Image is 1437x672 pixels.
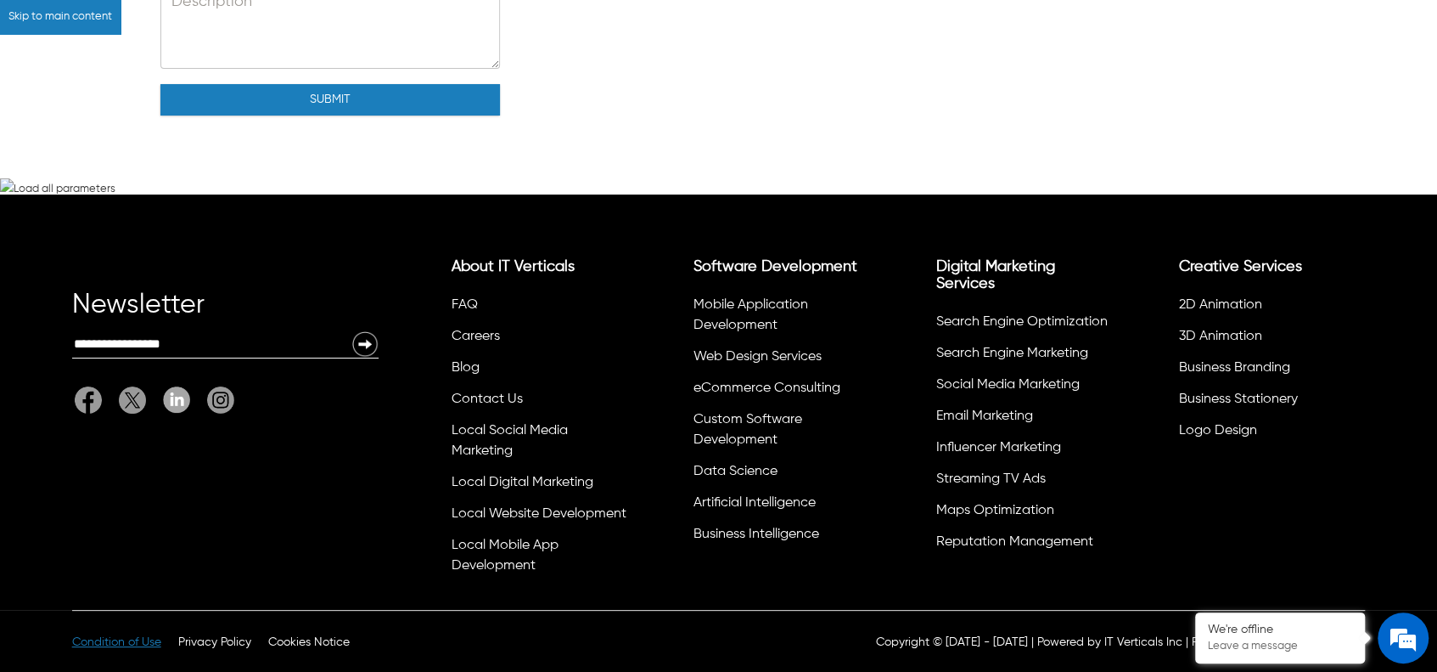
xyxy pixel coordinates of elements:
li: Data Science [691,459,872,490]
a: Web Design Services [693,350,822,364]
img: Twitter [119,387,146,414]
a: Business Intelligence [693,528,819,541]
a: Social Media Marketing [936,378,1080,392]
img: Facebook [75,387,102,414]
a: Logo Design [1179,424,1257,438]
a: Local Social Media Marketing [451,424,567,458]
a: About IT Verticals [451,259,574,274]
a: Influencer Marketing [936,441,1061,455]
a: Blog [451,361,479,375]
textarea: Type your message and click 'Submit' [8,464,323,523]
li: Mobile Application Development [691,292,872,344]
img: Newsletter Submit [351,330,379,358]
li: Reputation Management [934,529,1114,561]
a: Data Science [693,465,777,478]
li: eCommerce Consulting [691,376,872,407]
li: 2D Animation [1176,292,1357,324]
li: Maps Optimization [934,498,1114,529]
a: Search Engine Optimization [936,315,1108,329]
li: Local Website Development [448,501,629,533]
li: Blog [448,355,629,387]
em: Driven by SalesIQ [133,445,216,457]
li: Contact Us [448,387,629,418]
span: We are offline. Please leave us a message. [36,214,296,386]
a: Creative Services [1179,259,1302,274]
a: 3D Animation [1179,330,1262,343]
a: Business Stationery [1179,392,1298,406]
a: Privacy Policy [178,636,251,648]
li: Business Stationery [1176,387,1357,418]
a: Mobile Application Development [693,298,808,332]
a: Twitter [110,387,154,414]
a: Careers [451,330,499,343]
img: It Verticals Instagram [207,387,234,414]
span: Load all parameters [14,184,115,195]
li: Logo Design [1176,418,1357,449]
li: Custom Software Development [691,407,872,459]
a: Business Branding [1179,361,1290,375]
li: Search Engine Marketing [934,341,1114,372]
a: Reputation Management [936,535,1093,549]
div: Minimize live chat window [278,8,319,49]
a: Custom Software Development [693,413,802,447]
li: Business Branding [1176,355,1357,387]
a: Facebook [75,387,110,414]
img: logo_Zg8I0qSkbAqR2WFHt3p6CTuqpyXMFPubPcD2OT02zFN43Cy9FUNNG3NEPhM_Q1qe_.png [29,102,71,111]
a: Email Marketing [936,409,1033,423]
li: FAQ [448,292,629,324]
li: Business Intelligence [691,522,872,553]
div: Powered by [1191,634,1335,651]
button: Submit [160,84,500,116]
li: Careers [448,324,629,355]
a: Local Mobile App Development [451,539,558,573]
img: Linkedin [163,387,190,413]
a: eCommerce Consulting [693,381,840,395]
li: Web Design Services [691,344,872,376]
li: Local Mobile App Development [448,533,629,584]
div: | [1185,634,1187,651]
li: Local Digital Marketing [448,470,629,501]
li: Streaming TV Ads [934,466,1114,498]
li: Artificial Intelligence [691,490,872,522]
p: Leave a message [1208,640,1352,653]
a: FAQ [451,298,477,312]
li: 3D Animation [1176,324,1357,355]
a: Software Development [693,259,857,274]
a: Contact Us [451,392,522,406]
p: Copyright © [DATE] - [DATE] | Powered by IT Verticals Inc [875,634,1182,651]
a: Cookies Notice [268,636,350,648]
a: Search Engine Marketing [936,347,1088,360]
a: Streaming TV Ads [936,472,1046,486]
div: We're offline [1208,623,1352,637]
a: 2D Animation [1179,298,1262,312]
a: Linkedin [154,387,199,414]
a: Artificial Intelligence [693,496,816,510]
a: Maps Optimization [936,504,1054,517]
li: Search Engine Optimization [934,309,1114,341]
img: salesiqlogo_leal7QplfZFryJ6FIlVepeu7OftD7mt8q6exU6-34PB8prfIgodN67KcxXM9Y7JQ_.png [117,446,129,456]
em: Submit [249,523,308,546]
a: It Verticals Instagram [199,387,234,414]
a: Local Digital Marketing [451,476,592,489]
a: Digital Marketing Services [936,259,1055,291]
li: Social Media Marketing [934,372,1114,404]
div: Newsletter [72,296,379,330]
li: Influencer Marketing [934,435,1114,466]
li: Local Social Media Marketing [448,418,629,470]
li: Email Marketing [934,404,1114,435]
a: Condition of Use [72,636,161,648]
div: Leave a message [88,95,285,117]
a: Local Website Development [451,507,626,521]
